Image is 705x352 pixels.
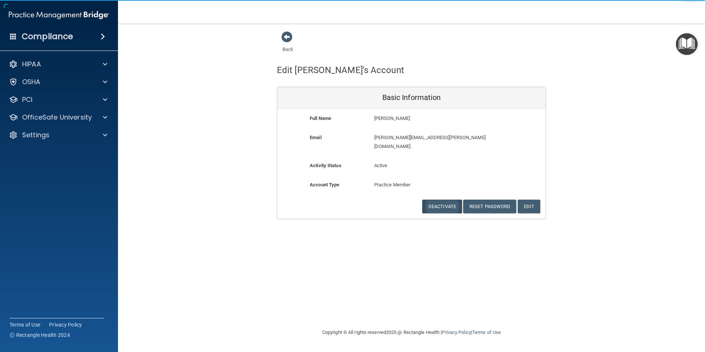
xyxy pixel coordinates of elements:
h4: Edit [PERSON_NAME]'s Account [277,65,404,75]
button: Deactivate [422,200,462,213]
b: Full Name [310,115,331,121]
button: Reset Password [463,200,516,213]
a: OSHA [9,77,107,86]
a: Privacy Policy [49,321,82,328]
a: PCI [9,95,107,104]
a: OfficeSafe University [9,113,107,122]
p: Practice Member [374,180,449,189]
a: Back [282,38,293,52]
button: Edit [518,200,540,213]
button: Open Resource Center [676,33,698,55]
img: PMB logo [9,8,109,23]
a: Terms of Use [10,321,40,328]
a: Privacy Policy [442,329,471,335]
p: Active [374,161,449,170]
p: PCI [22,95,32,104]
span: Ⓒ Rectangle Health 2024 [10,331,70,339]
div: Copyright © All rights reserved 2025 @ Rectangle Health | | [277,321,546,344]
b: Account Type [310,182,339,187]
a: Terms of Use [472,329,501,335]
b: Email [310,135,322,140]
p: OfficeSafe University [22,113,92,122]
p: Settings [22,131,49,139]
p: OSHA [22,77,41,86]
p: HIPAA [22,60,41,69]
h4: Compliance [22,31,73,42]
b: Activity Status [310,163,341,168]
a: Settings [9,131,107,139]
div: Basic Information [277,87,546,108]
p: [PERSON_NAME][EMAIL_ADDRESS][PERSON_NAME][DOMAIN_NAME] [374,133,492,151]
a: HIPAA [9,60,107,69]
p: [PERSON_NAME] [374,114,492,123]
